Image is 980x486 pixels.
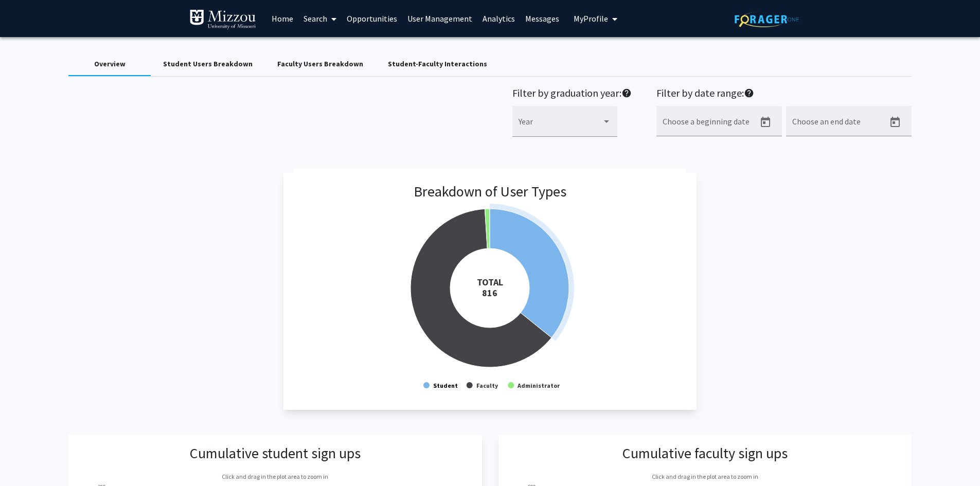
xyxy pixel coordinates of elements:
[512,87,632,102] h2: Filter by graduation year:
[222,473,328,480] text: Click and drag in the plot area to zoom in
[656,87,912,102] h2: Filter by date range:
[414,183,566,201] h3: Breakdown of User Types
[744,87,754,99] mat-icon: help
[388,59,487,69] div: Student-Faculty Interactions
[735,11,799,27] img: ForagerOne Logo
[433,382,458,389] text: Student
[622,445,788,462] h3: Cumulative faculty sign ups
[189,9,256,30] img: University of Missouri Logo
[402,1,477,37] a: User Management
[621,87,632,99] mat-icon: help
[476,382,498,389] text: Faculty
[651,473,758,480] text: Click and drag in the plot area to zoom in
[517,382,560,389] text: Administrator
[477,1,520,37] a: Analytics
[476,276,503,299] tspan: TOTAL 816
[342,1,402,37] a: Opportunities
[163,59,253,69] div: Student Users Breakdown
[8,440,44,478] iframe: Chat
[885,112,905,133] button: Open calendar
[277,59,363,69] div: Faculty Users Breakdown
[574,13,608,24] span: My Profile
[266,1,298,37] a: Home
[520,1,564,37] a: Messages
[190,445,361,462] h3: Cumulative student sign ups
[94,59,126,69] div: Overview
[755,112,776,133] button: Open calendar
[298,1,342,37] a: Search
